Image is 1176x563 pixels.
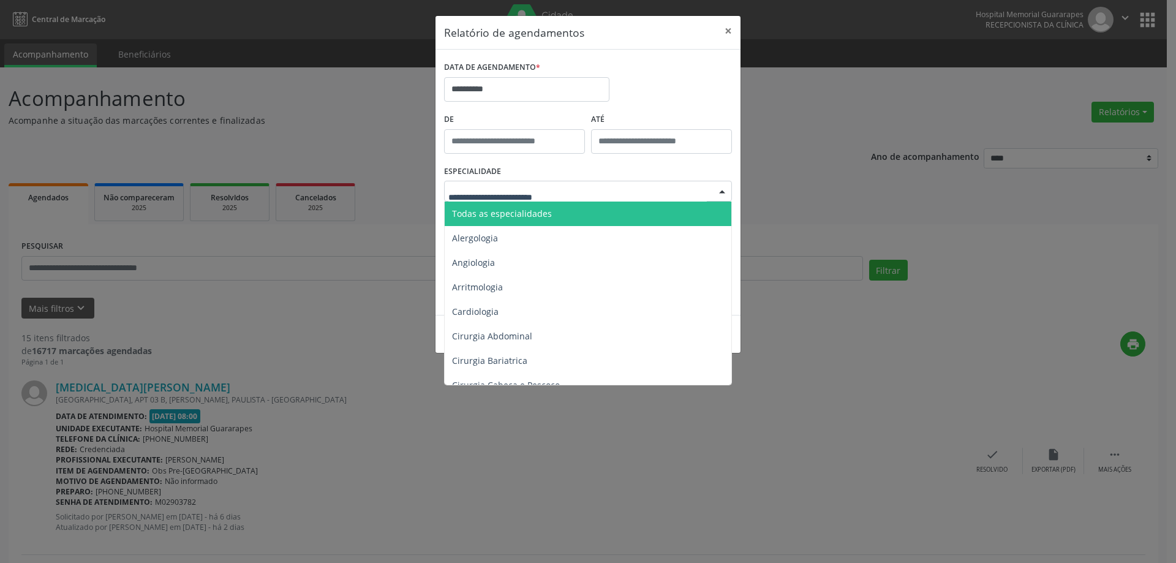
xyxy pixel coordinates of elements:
[452,257,495,268] span: Angiologia
[452,379,560,391] span: Cirurgia Cabeça e Pescoço
[452,330,532,342] span: Cirurgia Abdominal
[444,25,584,40] h5: Relatório de agendamentos
[716,16,741,46] button: Close
[452,232,498,244] span: Alergologia
[452,306,499,317] span: Cardiologia
[444,110,585,129] label: De
[452,281,503,293] span: Arritmologia
[444,162,501,181] label: ESPECIALIDADE
[591,110,732,129] label: ATÉ
[444,58,540,77] label: DATA DE AGENDAMENTO
[452,355,527,366] span: Cirurgia Bariatrica
[452,208,552,219] span: Todas as especialidades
